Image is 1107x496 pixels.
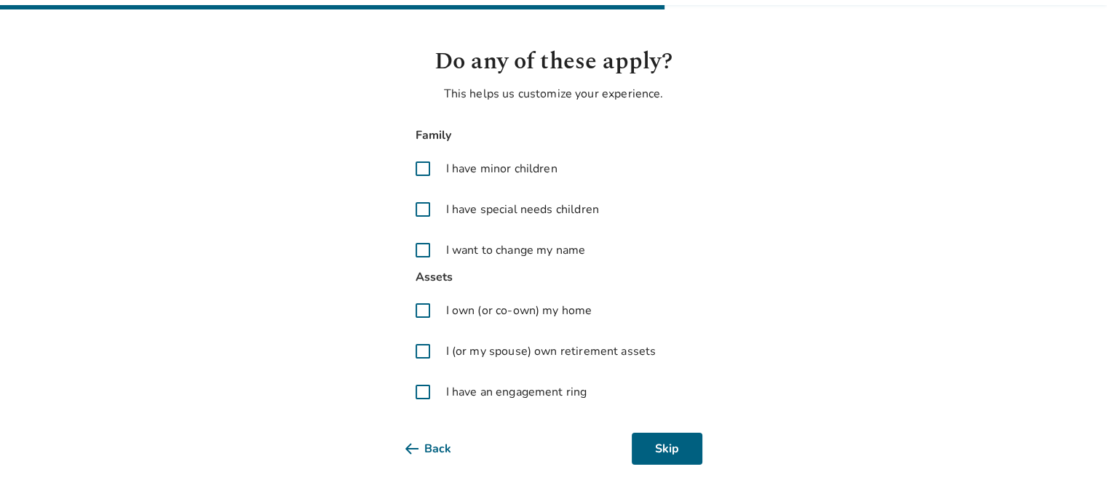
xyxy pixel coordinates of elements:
[446,201,599,218] span: I have special needs children
[446,241,586,259] span: I want to change my name
[405,433,475,465] button: Back
[446,343,656,360] span: I (or my spouse) own retirement assets
[632,433,702,465] button: Skip
[405,126,702,145] span: Family
[405,85,702,103] p: This helps us customize your experience.
[446,302,592,319] span: I own (or co-own) my home
[1034,426,1107,496] iframe: Chat Widget
[405,44,702,79] h1: Do any of these apply?
[446,160,558,177] span: I have minor children
[446,383,587,401] span: I have an engagement ring
[405,268,702,287] span: Assets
